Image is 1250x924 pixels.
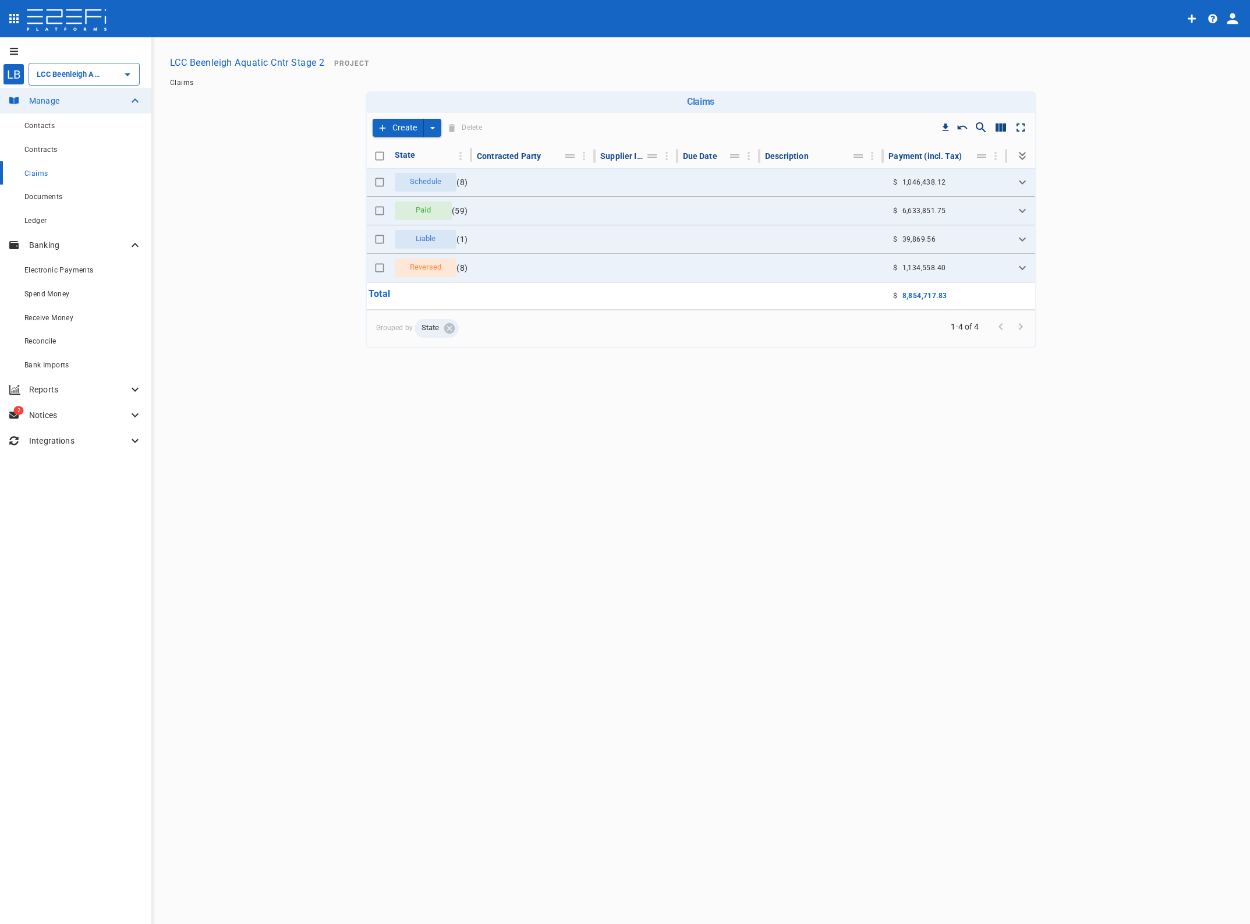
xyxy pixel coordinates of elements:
div: create claim type [373,119,441,137]
p: Notices [29,409,128,421]
button: LCC Beenleigh Aquatic Cntr Stage 2 [165,51,330,74]
span: Go to previous page [991,320,1011,331]
button: Expand [1014,260,1031,276]
span: Ledger [24,217,47,225]
button: Move [644,148,660,164]
span: Toggle select row [371,231,388,247]
h6: Claims [370,96,1032,107]
span: $ [893,178,897,186]
input: LCC Beenleigh Aquatic Cntr Stage 2 [34,68,102,80]
button: Column Actions [657,147,676,165]
span: 1,134,558.40 [902,264,946,272]
span: Documents [24,193,63,201]
button: Expand [1014,174,1031,190]
span: 2 [14,406,24,415]
span: Claims [24,169,48,178]
span: Spend Money [24,290,69,298]
span: $ [893,207,897,215]
p: Total [369,287,391,305]
button: Create [373,119,424,137]
button: Show/Hide search [971,118,991,137]
button: Column Actions [451,147,470,165]
button: Expand [1014,231,1031,247]
span: Expand all [1014,151,1031,160]
span: 1-4 of 4 [947,321,984,332]
td: ( 59 ) [390,197,472,225]
button: Column Actions [575,147,593,165]
a: Claims [170,79,193,87]
td: ( 1 ) [390,225,472,253]
div: Contracted Party [477,149,541,163]
span: Paid [409,205,438,216]
span: $ [893,292,897,300]
span: $ [893,235,897,243]
span: Liable [409,233,443,245]
span: Project [334,59,369,68]
span: 8,854,717.83 [902,292,947,300]
span: Go to next page [1011,320,1031,331]
button: create claim type options [424,119,441,137]
div: State [395,148,416,162]
span: Toggle select row [371,260,388,276]
td: ( 8 ) [390,168,472,196]
span: Toggle select row [371,174,388,190]
button: Reset Sorting [954,119,971,136]
button: Expand [1014,203,1031,219]
span: Reversed [403,262,448,273]
span: Toggle select row [371,203,388,219]
span: Grouped by [376,319,1018,338]
span: Electronic Payments [24,266,94,274]
span: $ [893,264,897,272]
button: Move [973,148,990,164]
span: Contracts [24,146,58,154]
button: Open [119,66,136,83]
button: Move [562,148,578,164]
span: Reconcile [24,337,56,345]
button: Move [850,148,866,164]
div: LB [3,63,24,85]
span: Delete [445,119,485,137]
div: Payment (incl. Tax) [888,149,962,163]
button: Move [727,148,743,164]
span: 6,633,851.75 [902,207,946,215]
div: Description [765,149,809,163]
span: Contacts [24,122,55,130]
button: Expand all [1014,148,1031,164]
span: Schedule [403,176,448,187]
p: Integrations [29,435,128,447]
span: 1,046,438.12 [902,178,946,186]
p: Reports [29,384,128,395]
button: Show/Hide columns [991,118,1011,137]
span: Receive Money [24,314,73,322]
span: State [415,323,447,334]
nav: breadcrumb [170,79,1231,87]
span: Bank Imports [24,361,69,369]
td: ( 8 ) [390,254,472,282]
button: Download CSV [937,119,954,136]
div: State [415,319,459,338]
span: 39,869.56 [902,235,936,243]
button: Toggle full screen [1011,118,1031,137]
p: Banking [29,239,128,251]
p: Manage [29,95,128,107]
button: Column Actions [986,147,1005,165]
button: Column Actions [863,147,881,165]
div: Due Date [683,149,717,163]
div: Supplier Inv. No. [600,149,645,163]
span: Toggle select all [371,148,388,164]
button: Column Actions [739,147,758,165]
